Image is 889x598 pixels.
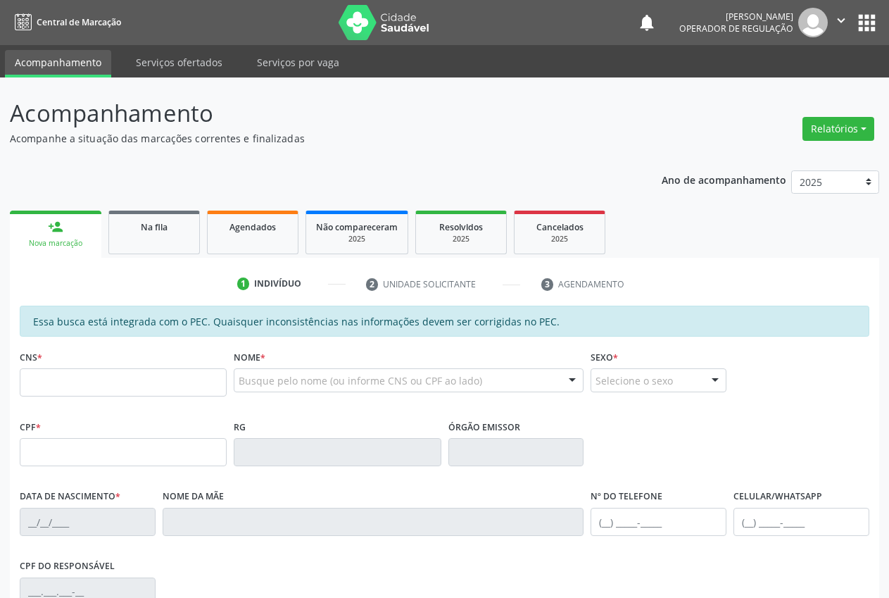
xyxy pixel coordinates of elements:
p: Ano de acompanhamento [662,170,786,188]
p: Acompanhe a situação das marcações correntes e finalizadas [10,131,619,146]
button: apps [855,11,879,35]
div: Nova marcação [20,238,92,249]
span: Agendados [229,221,276,233]
label: Celular/WhatsApp [733,486,822,508]
span: Operador de regulação [679,23,793,35]
input: __/__/____ [20,508,156,536]
i:  [833,13,849,28]
img: img [798,8,828,37]
label: Nome da mãe [163,486,224,508]
span: Cancelados [536,221,584,233]
div: Indivíduo [254,278,301,290]
label: CPF do responsável [20,556,115,578]
input: (__) _____-_____ [733,508,869,536]
label: RG [234,416,246,438]
a: Serviços ofertados [126,50,232,75]
span: Na fila [141,221,168,233]
span: Busque pelo nome (ou informe CNS ou CPF ao lado) [239,373,482,388]
button:  [828,8,855,37]
label: Nome [234,347,265,368]
span: Selecione o sexo [595,373,673,388]
label: Data de nascimento [20,486,120,508]
input: (__) _____-_____ [591,508,726,536]
a: Acompanhamento [5,50,111,77]
label: CPF [20,416,41,438]
button: notifications [637,13,657,32]
div: [PERSON_NAME] [679,11,793,23]
button: Relatórios [802,117,874,141]
div: person_add [48,219,63,235]
a: Central de Marcação [10,11,121,34]
div: 1 [237,278,250,290]
label: CNS [20,347,42,368]
label: Órgão emissor [448,416,520,438]
span: Resolvidos [439,221,483,233]
div: 2025 [524,234,595,244]
div: 2025 [316,234,398,244]
p: Acompanhamento [10,96,619,131]
label: Sexo [591,347,618,368]
span: Não compareceram [316,221,398,233]
div: Essa busca está integrada com o PEC. Quaisquer inconsistências nas informações devem ser corrigid... [20,306,869,337]
span: Central de Marcação [37,16,121,28]
div: 2025 [426,234,496,244]
a: Serviços por vaga [247,50,349,75]
label: Nº do Telefone [591,486,662,508]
